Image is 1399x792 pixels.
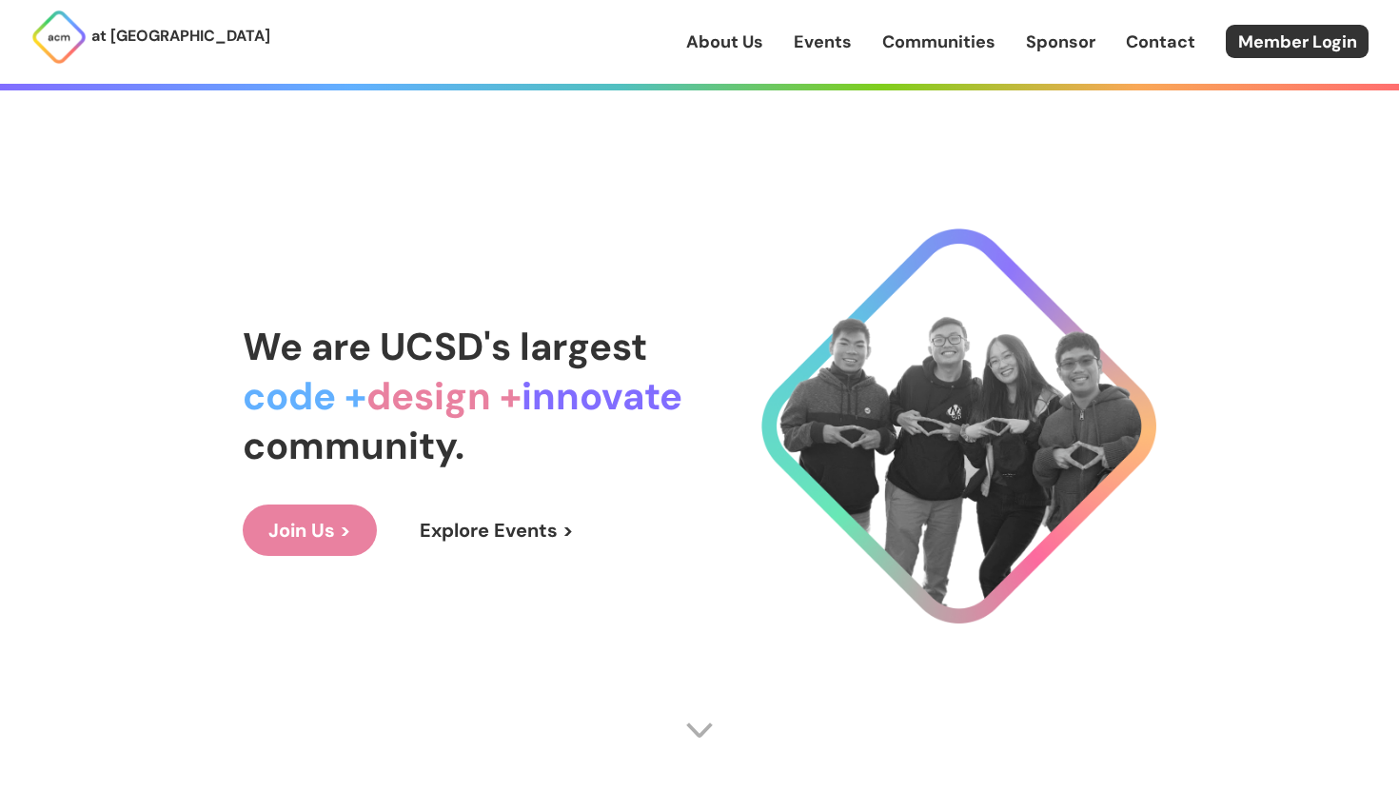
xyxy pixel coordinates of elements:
[366,371,522,421] span: design +
[1126,30,1195,54] a: Contact
[243,371,366,421] span: code +
[243,505,377,556] a: Join Us >
[1026,30,1095,54] a: Sponsor
[1226,25,1369,58] a: Member Login
[394,505,600,556] a: Explore Events >
[686,30,763,54] a: About Us
[761,228,1156,624] img: Cool Logo
[794,30,852,54] a: Events
[91,24,270,49] p: at [GEOGRAPHIC_DATA]
[30,9,88,66] img: ACM Logo
[30,9,270,66] a: at [GEOGRAPHIC_DATA]
[685,716,714,744] img: Scroll Arrow
[243,322,647,371] span: We are UCSD's largest
[522,371,682,421] span: innovate
[882,30,995,54] a: Communities
[243,421,464,470] span: community.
